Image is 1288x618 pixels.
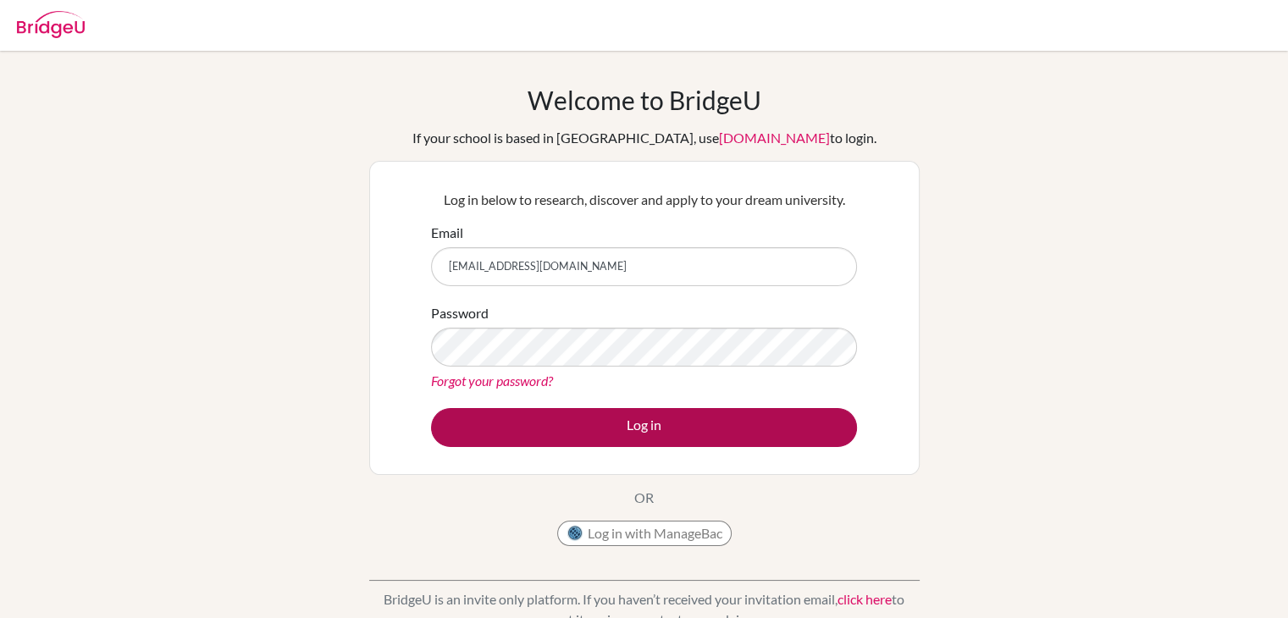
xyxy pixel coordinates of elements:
img: Bridge-U [17,11,85,38]
p: OR [634,488,654,508]
label: Password [431,303,489,323]
a: [DOMAIN_NAME] [719,130,830,146]
label: Email [431,223,463,243]
a: click here [837,591,892,607]
a: Forgot your password? [431,372,553,389]
h1: Welcome to BridgeU [528,85,761,115]
p: Log in below to research, discover and apply to your dream university. [431,190,857,210]
div: If your school is based in [GEOGRAPHIC_DATA], use to login. [412,128,876,148]
button: Log in [431,408,857,447]
button: Log in with ManageBac [557,521,732,546]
